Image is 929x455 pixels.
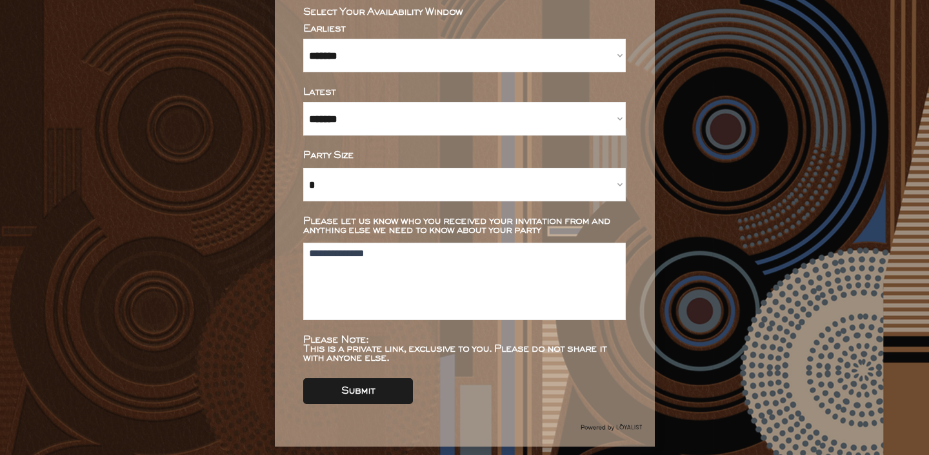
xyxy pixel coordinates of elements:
div: Submit [341,387,375,396]
div: Earliest [303,25,626,34]
div: Please let us know who you received your invitation from and anything else we need to know about ... [303,217,626,235]
div: Please Note: This is a private link, exclusive to you. Please do not share it with anyone else. [303,336,626,363]
div: Latest [303,88,626,97]
div: Party Size [303,151,626,160]
div: Select Your Availability Window [303,8,626,17]
img: Group%2048096278.svg [581,421,642,434]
